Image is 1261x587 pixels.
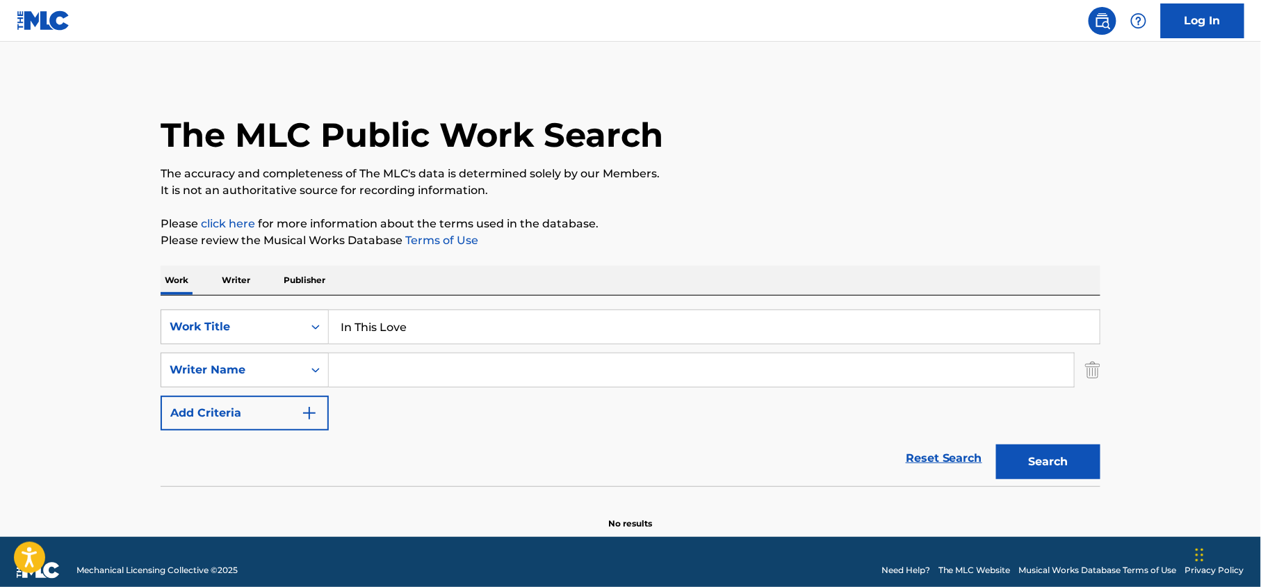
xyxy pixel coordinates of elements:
a: Reset Search [899,443,989,474]
img: search [1094,13,1111,29]
a: click here [201,217,255,230]
div: Work Title [170,319,295,335]
form: Search Form [161,309,1100,486]
p: Writer [218,266,254,295]
a: Musical Works Database Terms of Use [1019,564,1177,577]
img: MLC Logo [17,10,70,31]
div: Writer Name [170,362,295,378]
h1: The MLC Public Work Search [161,114,663,156]
a: Terms of Use [402,234,478,247]
div: Drag [1196,534,1204,576]
span: Mechanical Licensing Collective © 2025 [76,564,238,577]
button: Search [996,444,1100,479]
p: Please for more information about the terms used in the database. [161,216,1100,232]
button: Add Criteria [161,396,329,431]
p: Publisher [279,266,330,295]
p: Please review the Musical Works Database [161,232,1100,249]
a: The MLC Website [938,564,1011,577]
a: Need Help? [881,564,930,577]
img: Delete Criterion [1085,353,1100,387]
img: help [1130,13,1147,29]
img: logo [17,562,60,579]
a: Log In [1161,3,1244,38]
p: The accuracy and completeness of The MLC's data is determined solely by our Members. [161,166,1100,182]
a: Privacy Policy [1185,564,1244,577]
p: No results [609,501,653,530]
p: Work [161,266,193,295]
iframe: Chat Widget [1191,520,1261,587]
a: Public Search [1089,7,1116,35]
p: It is not an authoritative source for recording information. [161,182,1100,199]
div: Help [1125,7,1153,35]
img: 9d2ae6d4665cec9f34b9.svg [301,405,318,421]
